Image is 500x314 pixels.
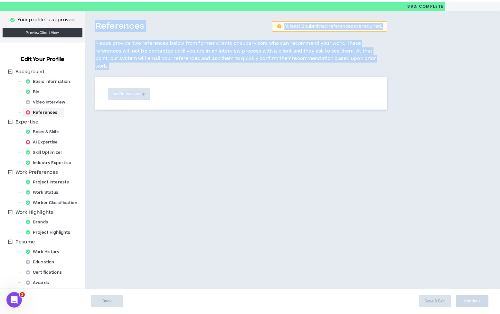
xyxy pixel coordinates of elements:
span: minus-square [8,210,13,214]
span: Background [15,68,44,75]
button: Back [91,295,123,307]
a: PreviewClient View [3,28,82,37]
button: Save & Exit [419,295,451,307]
span: Expertise [14,118,40,126]
span: Work Preferences [14,169,59,176]
p: Your profile is approved [17,16,75,24]
button: AddReferences [108,88,150,100]
span: Resume [14,238,36,246]
span: minus-square [8,240,13,244]
span: minus-square [8,170,13,174]
span: minus-square [8,69,13,74]
iframe: Intercom live chat [6,292,22,308]
span: minus-square [8,120,13,124]
span: Work Highlights [14,209,54,216]
button: Continue [456,295,488,307]
span: Work Highlights [15,209,53,216]
h3: References [95,21,145,32]
span: Resume [15,239,35,245]
div: At least 2 submitted references are required. [284,24,382,29]
span: exclamation-circle [277,24,281,28]
span: 1 [20,292,25,297]
span: Work Preferences [15,169,58,176]
span: Background [14,68,46,76]
h3: Edit Your Profile [18,55,67,63]
p: 89% [407,2,444,11]
span: Expertise [15,119,38,125]
span: Complete [417,4,444,9]
h5: Please provide two references below from former clients or supervisors who can recommend your wor... [95,40,387,70]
